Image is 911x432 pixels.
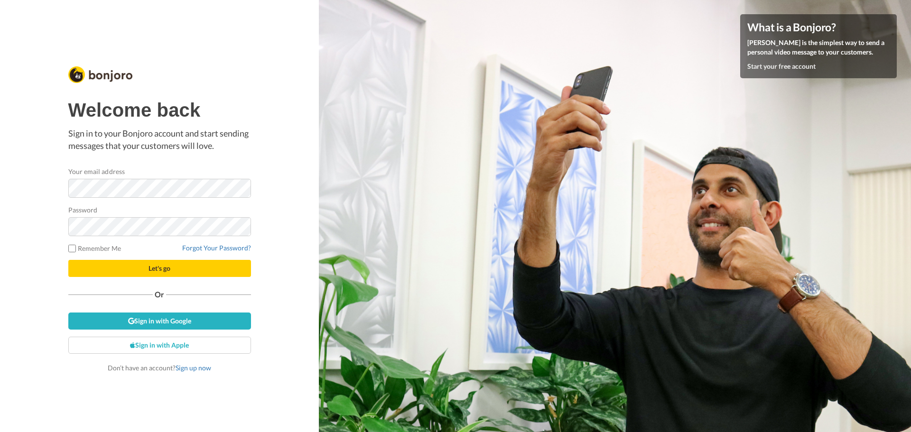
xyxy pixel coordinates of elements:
span: Let's go [149,264,170,272]
input: Remember Me [68,245,76,252]
label: Remember Me [68,243,121,253]
a: Sign in with Google [68,313,251,330]
label: Your email address [68,166,125,176]
a: Sign in with Apple [68,337,251,354]
label: Password [68,205,98,215]
p: [PERSON_NAME] is the simplest way to send a personal video message to your customers. [747,38,890,57]
button: Let's go [68,260,251,277]
a: Start your free account [747,62,816,70]
h1: Welcome back [68,100,251,120]
a: Forgot Your Password? [182,244,251,252]
span: Don’t have an account? [108,364,211,372]
a: Sign up now [176,364,211,372]
h4: What is a Bonjoro? [747,21,890,33]
p: Sign in to your Bonjoro account and start sending messages that your customers will love. [68,128,251,152]
span: Or [153,291,166,298]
